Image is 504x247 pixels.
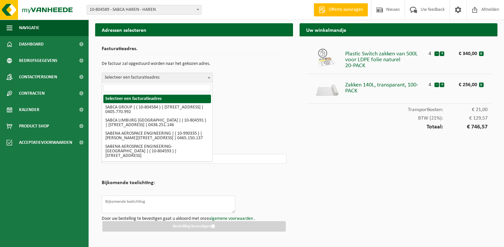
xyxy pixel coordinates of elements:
div: Transportkosten: [306,104,491,112]
li: SABCA GROUP | ( 10-804584 ) | [STREET_ADDRESS] | 0405.770.992 [103,103,211,116]
h2: Facturatieadres. [102,46,286,55]
div: 4 [425,48,434,56]
div: Plastic Switch zakken van 500L voor LDPE folie naturel 20-PACK [345,48,425,69]
li: SABENA AEROSPACE ENGINEERING-[GEOGRAPHIC_DATA] | ( 10-804593 ) | [STREET_ADDRESS] [103,142,211,160]
span: Kalender [19,102,39,118]
div: € 256,00 [452,79,478,87]
li: SABENA AEROSPACE ENGINEERING | ( 10-990335 ) | [PERSON_NAME][STREET_ADDRESS] | 0465.150.137 [103,129,211,142]
span: Selecteer een facturatieadres [102,73,212,82]
span: 10-804589 - SABCA HAREN - HAREN [87,5,201,14]
span: € 21,00 [443,107,488,112]
div: € 340,00 [452,48,478,56]
div: BTW (21%): [306,112,491,121]
li: Selecteer een facturatieadres [103,95,211,103]
span: Bedrijfsgegevens [19,52,57,69]
h2: Uw winkelmandje [300,23,497,36]
img: 01-999961 [317,48,337,67]
h2: Bijkomende toelichting: [102,180,155,189]
li: SABCA LIMBURG [GEOGRAPHIC_DATA] | ( 10-804591 ) | [STREET_ADDRESS] | 0438.251.146 [103,116,211,129]
button: x [479,51,484,56]
span: Product Shop [19,118,49,134]
span: Contactpersonen [19,69,57,85]
span: Selecteer een facturatieadres [102,73,213,83]
span: Offerte aanvragen [327,7,365,13]
span: Navigatie [19,20,39,36]
span: Acceptatievoorwaarden [19,134,72,151]
h2: Adressen selecteren [95,23,293,36]
button: Bestelling bevestigen [102,221,286,232]
div: 4 [425,79,434,87]
a: algemene voorwaarden . [209,216,255,221]
p: Door uw bestelling te bevestigen gaat u akkoord met onze [102,217,286,221]
div: Zakken 140L, transparant, 100-PACK [345,79,425,94]
button: x [479,83,484,87]
img: 01-000552 [309,79,345,97]
span: Contracten [19,85,45,102]
button: - [434,51,439,56]
span: 10-804589 - SABCA HAREN - HAREN [87,5,201,15]
p: De factuur zal opgestuurd worden naar het gekozen adres. [102,58,286,69]
button: + [440,83,444,87]
button: + [440,51,444,56]
span: Dashboard [19,36,44,52]
span: € 129,57 [443,116,488,121]
a: Offerte aanvragen [314,3,368,16]
div: Totaal: [306,121,491,130]
span: € 746,57 [443,124,488,130]
button: - [434,83,439,87]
